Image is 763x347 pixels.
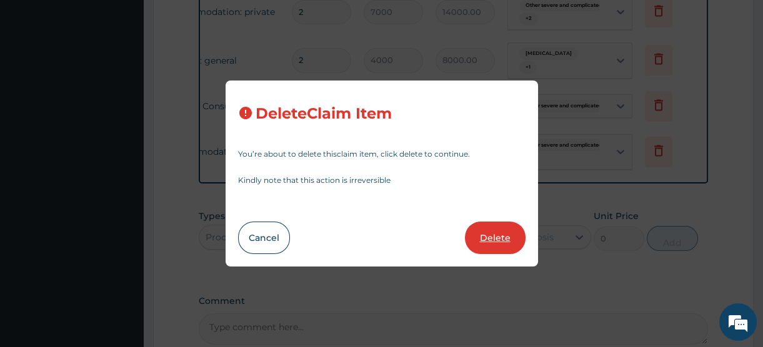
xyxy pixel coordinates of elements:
img: d_794563401_company_1708531726252_794563401 [23,62,51,94]
span: We're online! [72,98,172,224]
button: Delete [465,222,526,254]
div: Minimize live chat window [205,6,235,36]
h3: Delete Claim Item [256,105,392,122]
div: Chat with us now [65,70,210,86]
button: Cancel [238,222,290,254]
p: Kindly note that this action is irreversible [238,177,526,184]
p: You’re about to delete this claim item , click delete to continue. [238,150,526,158]
textarea: Type your message and hit 'Enter' [6,222,238,266]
